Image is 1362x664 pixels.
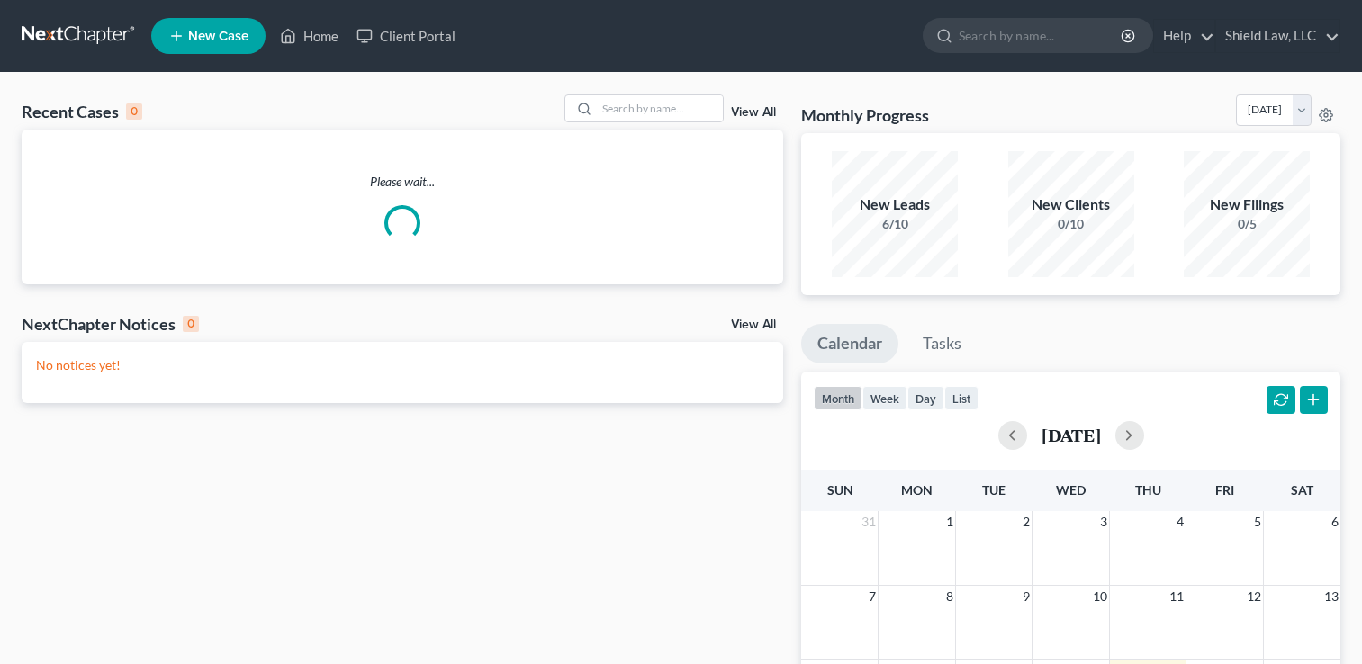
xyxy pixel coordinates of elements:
[944,586,955,607] span: 8
[22,101,142,122] div: Recent Cases
[801,324,898,363] a: Calendar
[1245,586,1263,607] span: 12
[832,215,958,233] div: 6/10
[1056,482,1086,498] span: Wed
[906,324,978,363] a: Tasks
[1008,194,1134,215] div: New Clients
[731,106,776,119] a: View All
[1168,586,1186,607] span: 11
[814,386,862,410] button: month
[1216,20,1339,52] a: Shield Law, LLC
[22,313,199,335] div: NextChapter Notices
[183,316,199,332] div: 0
[1215,482,1234,498] span: Fri
[1098,511,1109,533] span: 3
[1252,511,1263,533] span: 5
[862,386,907,410] button: week
[860,511,878,533] span: 31
[901,482,933,498] span: Mon
[1091,586,1109,607] span: 10
[959,19,1123,52] input: Search by name...
[1291,482,1313,498] span: Sat
[982,482,1006,498] span: Tue
[1322,586,1340,607] span: 13
[1042,426,1101,444] h2: [DATE]
[347,20,465,52] a: Client Portal
[1008,215,1134,233] div: 0/10
[731,319,776,331] a: View All
[126,103,142,120] div: 0
[36,356,769,374] p: No notices yet!
[22,173,783,191] p: Please wait...
[867,586,878,607] span: 7
[1135,482,1161,498] span: Thu
[1184,215,1310,233] div: 0/5
[1175,511,1186,533] span: 4
[1330,511,1340,533] span: 6
[597,95,723,121] input: Search by name...
[944,386,979,410] button: list
[1154,20,1214,52] a: Help
[801,104,929,126] h3: Monthly Progress
[944,511,955,533] span: 1
[907,386,944,410] button: day
[827,482,853,498] span: Sun
[1021,586,1032,607] span: 9
[188,30,248,43] span: New Case
[1184,194,1310,215] div: New Filings
[832,194,958,215] div: New Leads
[271,20,347,52] a: Home
[1021,511,1032,533] span: 2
